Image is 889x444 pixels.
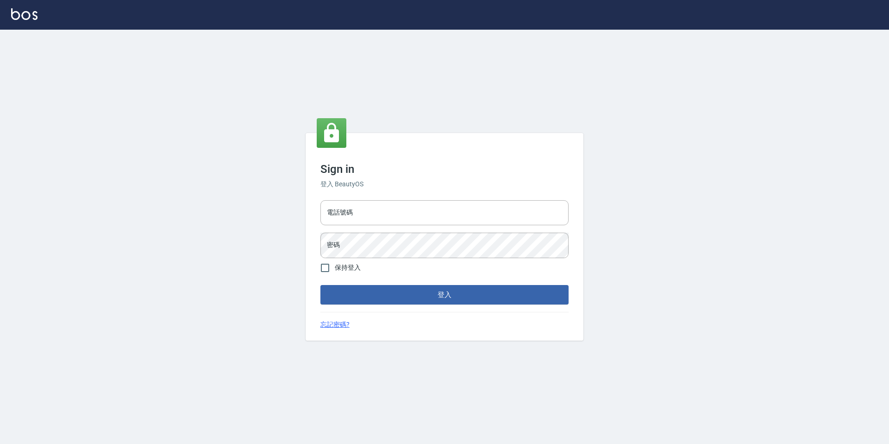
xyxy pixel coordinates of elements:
img: Logo [11,8,38,20]
button: 登入 [320,285,569,304]
span: 保持登入 [335,263,361,273]
h3: Sign in [320,163,569,176]
a: 忘記密碼? [320,320,350,330]
h6: 登入 BeautyOS [320,179,569,189]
